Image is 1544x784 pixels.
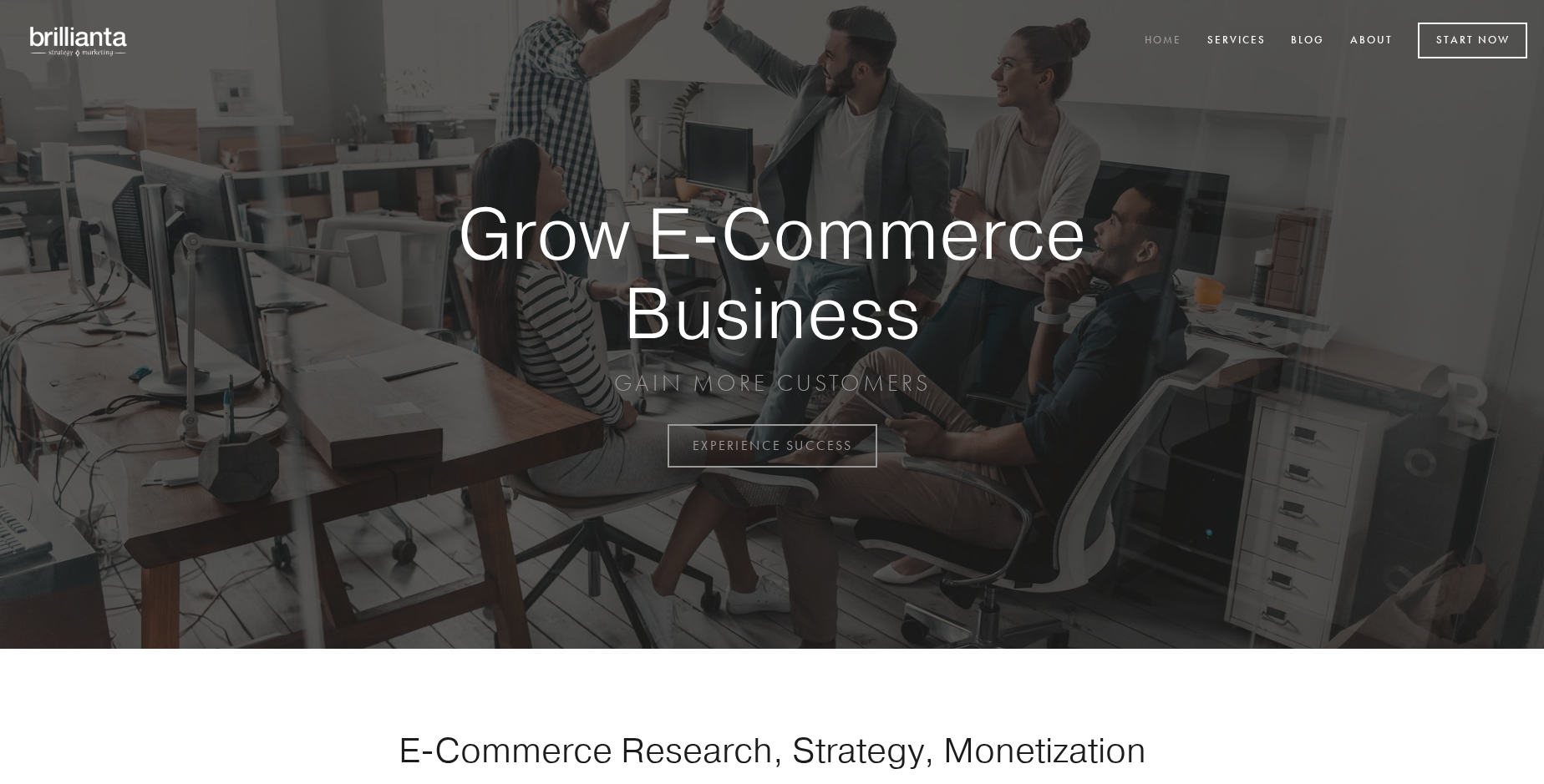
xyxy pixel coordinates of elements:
a: About [1339,28,1404,55]
a: EXPERIENCE SUCCESS [668,424,877,468]
img: brillianta - research, strategy, marketing [17,17,142,65]
a: Blog [1280,28,1335,55]
a: Services [1196,28,1277,55]
a: Home [1134,28,1192,55]
p: GAIN MORE CUSTOMERS [399,368,1145,398]
a: Start Now [1418,23,1527,58]
h1: E-Commerce Research, Strategy, Monetization [346,729,1198,771]
strong: Grow E-Commerce Business [399,194,1145,352]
